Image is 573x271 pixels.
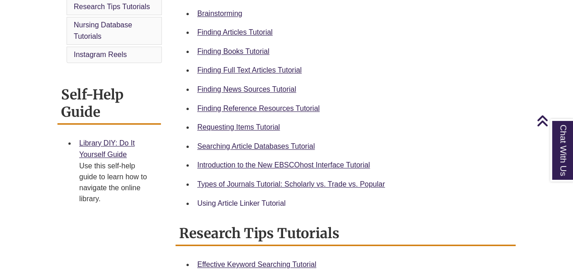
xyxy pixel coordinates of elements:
h2: Research Tips Tutorials [176,222,516,246]
a: Research Tips Tutorials [74,3,150,10]
a: Back to Top [537,115,571,127]
a: Finding Books Tutorial [197,47,269,55]
a: Nursing Database Tutorials [74,21,132,41]
div: Use this self-help guide to learn how to navigate the online library. [79,161,154,204]
a: Finding Full Text Articles Tutorial [197,66,302,74]
a: Requesting Items Tutorial [197,123,280,131]
a: Finding Articles Tutorial [197,28,273,36]
a: Finding News Sources Tutorial [197,85,296,93]
a: Using Article Linker Tutorial [197,199,286,207]
a: Searching Article Databases Tutorial [197,142,315,150]
a: Instagram Reels [74,51,127,58]
a: Effective Keyword Searching Tutorial [197,261,316,268]
h2: Self-Help Guide [57,83,161,125]
a: Types of Journals Tutorial: Scholarly vs. Trade vs. Popular [197,180,385,188]
a: Finding Reference Resources Tutorial [197,104,320,112]
a: Library DIY: Do It Yourself Guide [79,139,135,159]
a: Introduction to the New EBSCOhost Interface Tutorial [197,161,370,169]
a: Brainstorming [197,10,243,17]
